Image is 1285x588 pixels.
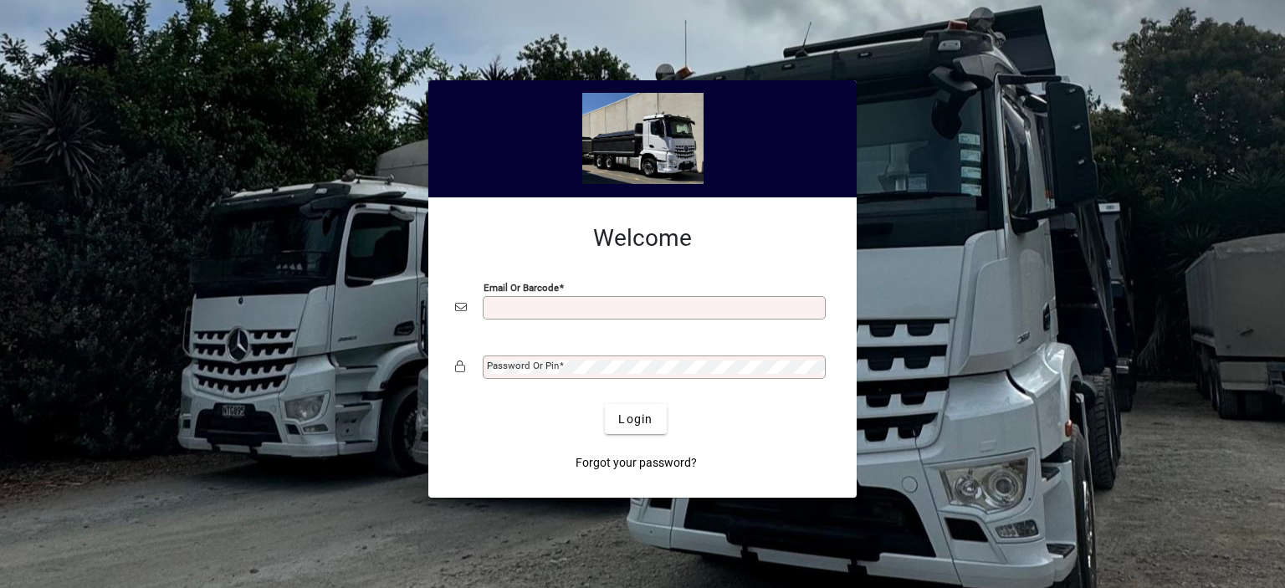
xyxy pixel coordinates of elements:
span: Login [618,411,653,428]
mat-label: Password or Pin [487,360,559,371]
button: Login [605,404,666,434]
span: Forgot your password? [576,454,697,472]
mat-label: Email or Barcode [484,282,559,294]
a: Forgot your password? [569,447,704,478]
h2: Welcome [455,224,830,253]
